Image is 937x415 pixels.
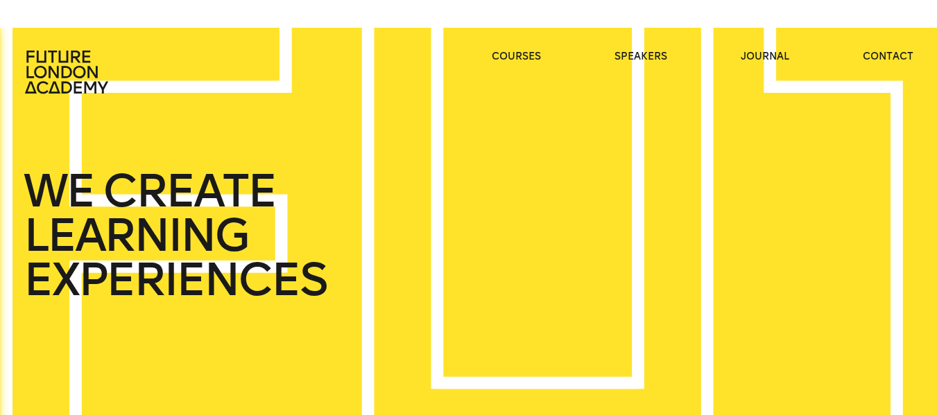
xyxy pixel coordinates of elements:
a: journal [741,50,789,64]
span: LEARNING [24,213,248,258]
span: WE [24,169,94,213]
span: EXPERIENCES [24,258,326,302]
a: contact [863,50,913,64]
a: courses [492,50,541,64]
a: speakers [614,50,667,64]
span: CREATE [103,169,275,213]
